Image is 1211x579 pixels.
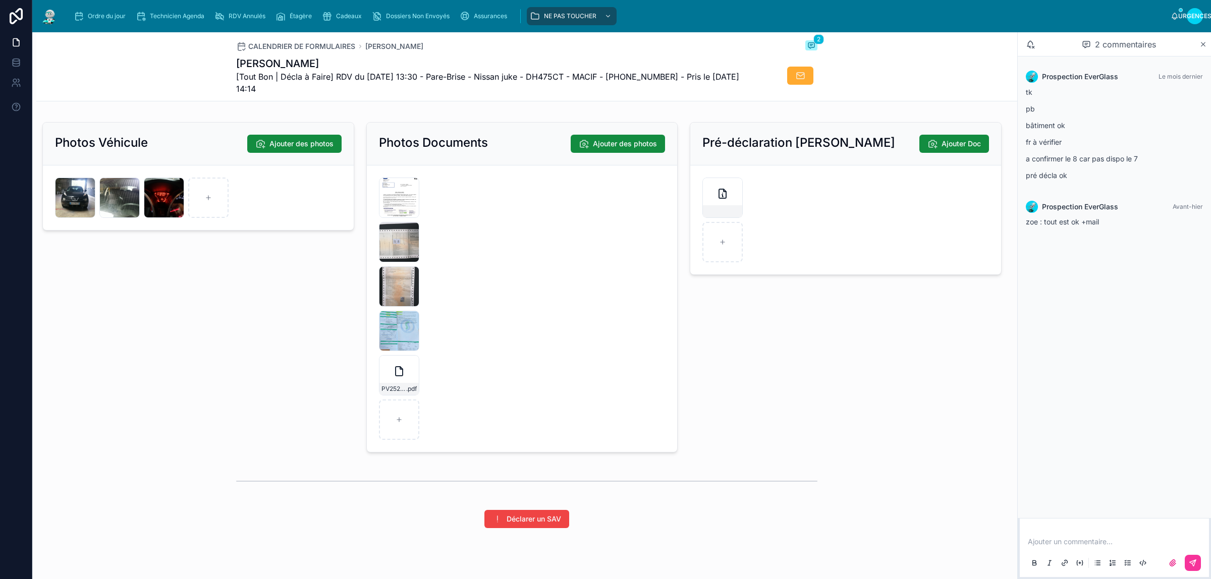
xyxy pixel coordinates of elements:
font: [PERSON_NAME] [365,42,423,50]
font: [PERSON_NAME] [236,57,319,70]
font: .pdf [406,385,417,392]
font: tk [1026,88,1032,96]
a: Étagère [272,7,319,25]
a: Dossiers Non Envoyés [369,7,457,25]
a: RDV Annulés [211,7,272,25]
font: Ordre du jour [88,12,126,20]
font: Déclarer un SAV [507,514,561,523]
font: a confirmer le 8 car pas dispo le 7 [1026,154,1138,163]
font: PV25208845_DH475CT ID142951627 [381,385,488,392]
font: Le mois dernier [1159,73,1203,80]
a: Assurances [457,7,514,25]
font: [Tout Bon | Décla à Faire] RDV du [DATE] 13:30 - Pare-Brise - Nissan juke - DH475CT - MACIF - [PH... [236,72,739,94]
font: NE PAS TOUCHER [544,12,596,20]
font: Cadeaux [336,12,362,20]
button: Ajouter des photos [247,135,342,153]
font: 2 [817,35,820,43]
font: Ajouter Doc [942,139,981,148]
font: Technicien Agenda [150,12,204,20]
img: Logo de l'application [40,8,59,24]
font: Prospection [1042,202,1082,211]
font: pb [1026,104,1035,113]
font: Photos Véhicule [55,135,148,150]
font: Avant-hier [1173,203,1203,210]
font: zoe : tout est ok +mail [1026,217,1099,226]
font: Pré-déclaration [PERSON_NAME] [702,135,895,150]
a: Ordre du jour [71,7,133,25]
font: Dossiers Non Envoyés [386,12,450,20]
font: Ajouter des photos [593,139,657,148]
button: Ajouter des photos [571,135,665,153]
font: EverGlass [1084,202,1118,211]
font: pré décla ok [1026,171,1067,180]
font: Prospection [1042,72,1082,81]
a: Technicien Agenda [133,7,211,25]
font: Photos Documents [379,135,488,150]
a: Cadeaux [319,7,369,25]
font: RDV Annulés [229,12,265,20]
a: CALENDRIER DE FORMULAIRES [236,41,355,51]
button: Ajouter Doc [919,135,989,153]
font: EverGlass [1084,72,1118,81]
font: Ajouter des photos [269,139,334,148]
font: fr à vérifier [1026,138,1062,146]
a: NE PAS TOUCHER [527,7,617,25]
div: contenu déroulant [67,5,1171,27]
font: bâtiment ok [1026,121,1065,130]
button: Déclarer un SAV [484,510,569,528]
a: [PERSON_NAME] [365,41,423,51]
button: 2 [805,40,817,52]
font: Assurances [474,12,507,20]
font: CALENDRIER DE FORMULAIRES [248,42,355,50]
font: Étagère [290,12,312,20]
font: 2 commentaires [1095,39,1156,49]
